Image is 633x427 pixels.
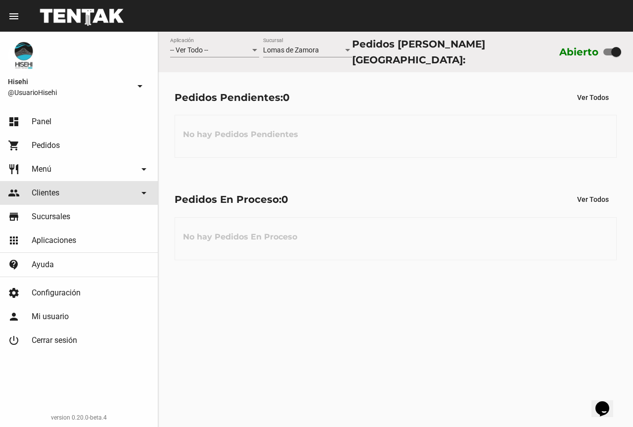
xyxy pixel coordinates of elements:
span: 0 [281,193,288,205]
span: -- Ver Todo -- [170,46,208,54]
mat-icon: arrow_drop_down [138,163,150,175]
mat-icon: store [8,211,20,223]
span: Lomas de Zamora [263,46,319,54]
mat-icon: people [8,187,20,199]
iframe: chat widget [591,387,623,417]
button: Ver Todos [569,190,617,208]
mat-icon: apps [8,235,20,246]
span: Hisehi [8,76,130,88]
label: Abierto [559,44,599,60]
mat-icon: contact_support [8,259,20,271]
div: Pedidos En Proceso: [175,191,288,207]
mat-icon: settings [8,287,20,299]
span: Cerrar sesión [32,335,77,345]
mat-icon: menu [8,10,20,22]
div: Pedidos Pendientes: [175,90,290,105]
span: Aplicaciones [32,236,76,245]
h3: No hay Pedidos Pendientes [175,120,306,149]
span: Ver Todos [577,195,609,203]
span: @UsuarioHisehi [8,88,130,97]
mat-icon: dashboard [8,116,20,128]
span: Pedidos [32,141,60,150]
button: Ver Todos [569,89,617,106]
span: Ayuda [32,260,54,270]
mat-icon: shopping_cart [8,140,20,151]
span: 0 [283,92,290,103]
img: b10aa081-330c-4927-a74e-08896fa80e0a.jpg [8,40,40,71]
mat-icon: arrow_drop_down [138,187,150,199]
span: Clientes [32,188,59,198]
div: version 0.20.0-beta.4 [8,413,150,423]
mat-icon: person [8,311,20,323]
span: Ver Todos [577,94,609,101]
div: Pedidos [PERSON_NAME][GEOGRAPHIC_DATA]: [352,36,555,68]
h3: No hay Pedidos En Proceso [175,222,305,252]
span: Mi usuario [32,312,69,322]
mat-icon: power_settings_new [8,334,20,346]
mat-icon: restaurant [8,163,20,175]
mat-icon: arrow_drop_down [134,80,146,92]
span: Sucursales [32,212,70,222]
span: Panel [32,117,51,127]
span: Configuración [32,288,81,298]
span: Menú [32,164,51,174]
